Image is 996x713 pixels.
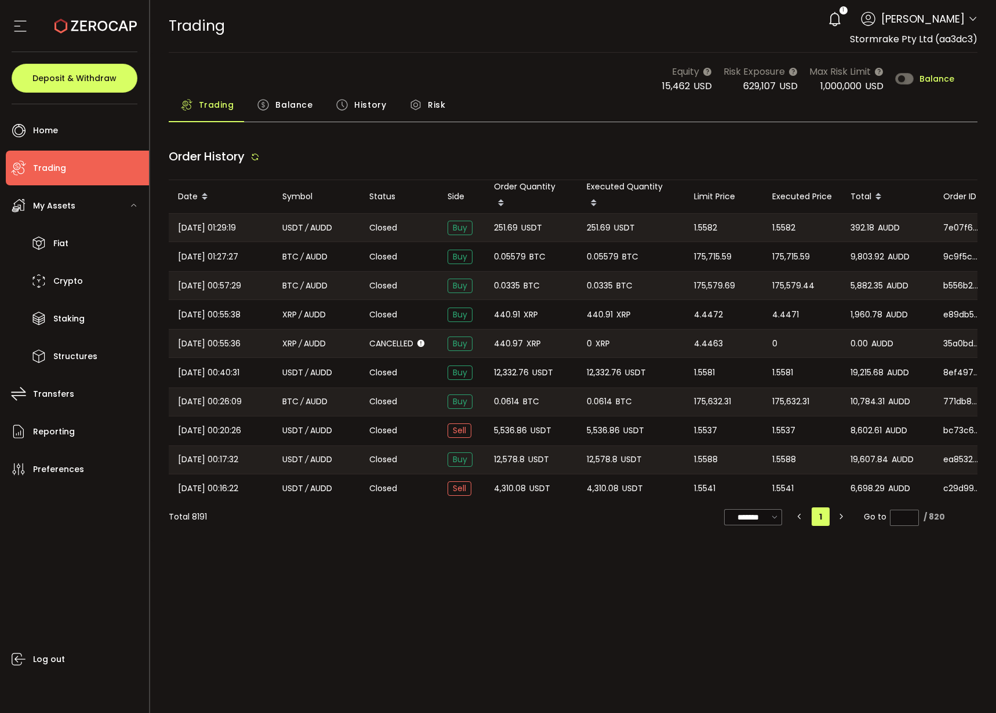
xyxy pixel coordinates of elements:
span: 1.5581 [772,366,793,379]
span: 19,607.84 [850,453,888,466]
span: 1.5537 [772,424,795,437]
span: 5,536.86 [494,424,527,437]
span: 175,632.31 [772,395,809,408]
span: Closed [369,482,397,495]
span: 1.5541 [694,482,715,495]
span: [DATE] 00:55:38 [178,308,241,321]
span: [DATE] 00:16:22 [178,482,238,495]
span: XRP [282,337,297,350]
span: Closed [369,396,397,408]
em: / [305,366,308,379]
span: 440.91 [587,308,613,321]
span: Buy [448,337,472,351]
span: BTC [622,250,638,264]
span: USDT [625,366,646,379]
span: 15,462 [662,79,690,93]
span: USDT [282,453,303,466]
span: 12,578.8 [587,453,617,466]
span: USD [779,79,798,93]
span: USDT [614,221,635,235]
span: 35a0bd2b-48bc-4ebb-9d28-150bb823877f [943,338,980,350]
span: 4.4463 [694,337,723,350]
span: 5,882.35 [850,279,883,292]
span: b556b2f7-b4e0-422e-9afa-adeb05708bce [943,280,980,292]
span: Buy [448,279,472,293]
span: Staking [53,310,85,327]
em: / [299,337,302,350]
span: Structures [53,348,97,365]
span: Deposit & Withdraw [32,74,117,82]
div: Symbol [273,190,360,203]
span: 0.0335 [494,279,520,292]
span: USDT [532,366,553,379]
span: 0.05579 [494,250,526,264]
span: [PERSON_NAME] [881,11,965,27]
span: 251.69 [494,221,518,235]
span: XRP [524,308,538,321]
div: Date [169,187,273,207]
span: XRP [616,308,631,321]
span: Transfers [33,386,74,403]
span: 175,715.59 [694,250,732,264]
span: 0.05579 [587,250,619,264]
span: AUDD [310,221,332,235]
span: XRP [595,337,610,350]
span: 771db8cd-c68a-495e-b693-5cbd34508a91 [943,396,980,408]
span: 9c9f5cf2-d0fa-4b95-ab40-e865f2b54a7f [943,251,980,263]
span: USDT [521,221,542,235]
span: 4,310.08 [587,482,619,495]
span: AUDD [310,424,332,437]
span: Max Risk Limit [809,64,871,79]
span: History [354,93,386,116]
span: BTC [282,250,299,264]
span: Go to [864,509,919,525]
span: [DATE] 00:40:31 [178,366,239,379]
span: Buy [448,308,472,322]
span: Crypto [53,273,83,290]
span: USDT [282,221,303,235]
span: Closed [369,251,397,263]
span: Reporting [33,423,75,440]
span: Closed [369,454,397,466]
span: 1.5582 [694,221,717,235]
span: Closed [369,280,397,292]
span: 1,960.78 [850,308,882,321]
span: 0.0614 [587,395,612,408]
span: 12,332.76 [494,366,529,379]
span: c29d9972-0aa8-4f0d-9c1c-4dc632583c31 [943,482,980,495]
span: 392.18 [850,221,874,235]
span: 19,215.68 [850,366,884,379]
span: XRP [526,337,541,350]
span: 175,579.69 [694,279,735,292]
div: Status [360,190,438,203]
span: 629,107 [743,79,776,93]
span: 5,536.86 [587,424,620,437]
span: 0 [772,337,777,350]
span: Home [33,122,58,139]
span: 440.91 [494,308,520,321]
span: 12,332.76 [587,366,621,379]
span: 1 [842,6,844,14]
div: Limit Price [685,190,763,203]
span: Sell [448,481,471,496]
span: 1.5588 [694,453,718,466]
span: Balance [919,75,954,83]
span: BTC [616,279,633,292]
span: Trading [33,160,66,177]
span: 8,602.61 [850,424,882,437]
em: / [300,279,304,292]
span: 4.4472 [694,308,723,321]
span: USDT [621,453,642,466]
span: 175,632.31 [694,395,731,408]
div: / 820 [924,511,945,523]
span: AUDD [887,366,909,379]
span: 1.5581 [694,366,715,379]
span: My Assets [33,198,75,214]
span: 175,579.44 [772,279,815,292]
span: 7e07f622-d102-4fca-9155-183713f69b4f [943,222,980,234]
span: 12,578.8 [494,453,525,466]
span: AUDD [306,395,328,408]
span: AUDD [871,337,893,350]
span: Risk [428,93,445,116]
span: [DATE] 01:27:27 [178,250,238,264]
